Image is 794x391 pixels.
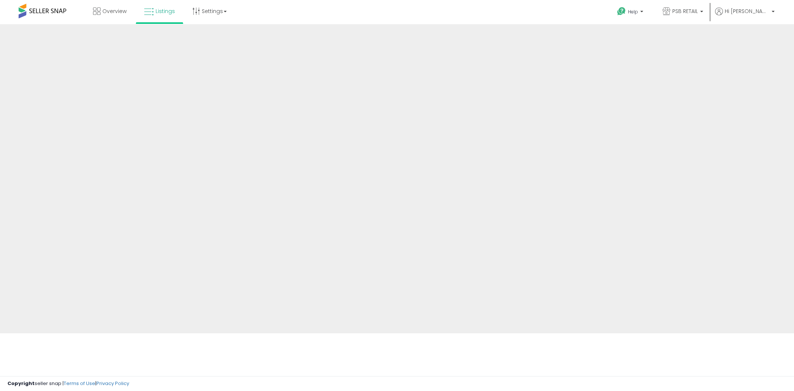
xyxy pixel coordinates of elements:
span: Hi [PERSON_NAME] [725,7,769,15]
span: Listings [156,7,175,15]
span: Help [628,9,638,15]
a: Hi [PERSON_NAME] [715,7,775,24]
a: Help [611,1,651,24]
span: Overview [102,7,127,15]
span: PSB RETAIL [672,7,698,15]
i: Get Help [617,7,626,16]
